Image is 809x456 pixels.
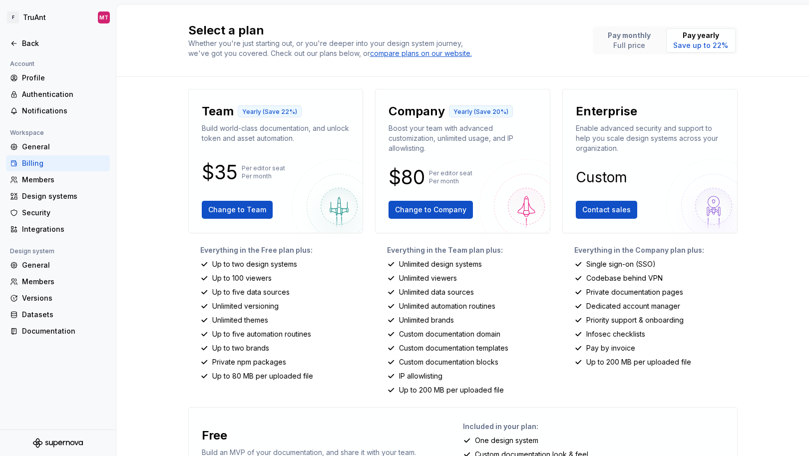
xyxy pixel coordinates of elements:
[22,208,106,218] div: Security
[6,86,110,102] a: Authentication
[6,188,110,204] a: Design systems
[576,201,637,219] button: Contact sales
[463,422,729,432] p: Included in your plan:
[586,301,680,311] p: Dedicated account manager
[475,436,538,446] p: One design system
[6,205,110,221] a: Security
[6,35,110,51] a: Back
[22,293,106,303] div: Versions
[6,274,110,290] a: Members
[582,205,631,215] span: Contact sales
[389,103,445,119] p: Company
[399,273,457,283] p: Unlimited viewers
[586,315,684,325] p: Priority support & onboarding
[673,30,728,40] p: Pay yearly
[586,287,683,297] p: Private documentation pages
[399,287,474,297] p: Unlimited data sources
[595,28,664,52] button: Pay monthlyFull price
[6,58,38,70] div: Account
[22,175,106,185] div: Members
[389,201,473,219] button: Change to Company
[22,158,106,168] div: Billing
[202,166,238,178] p: $35
[212,343,269,353] p: Up to two brands
[389,171,425,183] p: $80
[23,12,46,22] div: TruAnt
[6,323,110,339] a: Documentation
[212,259,297,269] p: Up to two design systems
[242,108,297,116] p: Yearly (Save 22%)
[429,169,472,185] p: Per editor seat Per month
[22,142,106,152] div: General
[22,260,106,270] div: General
[212,315,268,325] p: Unlimited themes
[399,315,454,325] p: Unlimited brands
[586,357,691,367] p: Up to 200 MB per uploaded file
[6,172,110,188] a: Members
[6,155,110,171] a: Billing
[6,103,110,119] a: Notifications
[387,245,550,255] p: Everything in the Team plan plus:
[6,257,110,273] a: General
[33,438,83,448] svg: Supernova Logo
[6,139,110,155] a: General
[389,123,537,153] p: Boost your team with advanced customization, unlimited usage, and IP allowlisting.
[22,310,106,320] div: Datasets
[212,287,290,297] p: Up to five data sources
[6,127,48,139] div: Workspace
[399,385,504,395] p: Up to 200 MB per uploaded file
[22,326,106,336] div: Documentation
[202,428,227,444] p: Free
[576,103,637,119] p: Enterprise
[576,123,724,153] p: Enable advanced security and support to help you scale design systems across your organization.
[212,357,286,367] p: Private npm packages
[208,205,266,215] span: Change to Team
[200,245,364,255] p: Everything in the Free plan plus:
[399,371,442,381] p: IP allowlisting
[212,371,313,381] p: Up to 80 MB per uploaded file
[399,259,482,269] p: Unlimited design systems
[22,89,106,99] div: Authentication
[608,30,651,40] p: Pay monthly
[22,106,106,116] div: Notifications
[7,11,19,23] div: F
[586,343,635,353] p: Pay by invoice
[399,343,508,353] p: Custom documentation templates
[22,224,106,234] div: Integrations
[608,40,651,50] p: Full price
[574,245,738,255] p: Everything in the Company plan plus:
[202,103,234,119] p: Team
[6,290,110,306] a: Versions
[673,40,728,50] p: Save up to 22%
[22,73,106,83] div: Profile
[188,22,581,38] h2: Select a plan
[188,38,478,58] div: Whether you're just starting out, or you're deeper into your design system journey, we've got you...
[586,259,656,269] p: Single sign-on (SSO)
[6,307,110,323] a: Datasets
[242,164,285,180] p: Per editor seat Per month
[202,201,273,219] button: Change to Team
[99,13,108,21] div: MT
[2,6,114,28] button: FTruAntMT
[666,28,736,52] button: Pay yearlySave up to 22%
[212,329,311,339] p: Up to five automation routines
[6,221,110,237] a: Integrations
[586,273,663,283] p: Codebase behind VPN
[576,171,627,183] p: Custom
[202,123,350,143] p: Build world-class documentation, and unlock token and asset automation.
[22,38,106,48] div: Back
[6,245,58,257] div: Design system
[399,357,498,367] p: Custom documentation blocks
[399,301,495,311] p: Unlimited automation routines
[212,301,279,311] p: Unlimited versioning
[212,273,272,283] p: Up to 100 viewers
[6,70,110,86] a: Profile
[586,329,645,339] p: Infosec checklists
[395,205,466,215] span: Change to Company
[22,277,106,287] div: Members
[453,108,508,116] p: Yearly (Save 20%)
[22,191,106,201] div: Design systems
[370,48,472,58] a: compare plans on our website.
